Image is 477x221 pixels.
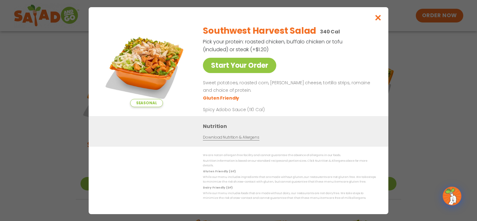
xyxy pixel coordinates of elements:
[203,169,235,173] strong: Gluten Friendly (GF)
[203,159,376,168] p: Nutrition information is based on our standard recipes and portion sizes. Click Nutrition & Aller...
[368,7,388,28] button: Close modal
[443,187,461,205] img: wpChatIcon
[203,58,276,73] a: Start Your Order
[203,153,376,158] p: We are not an allergen free facility and cannot guarantee the absence of allergens in our foods.
[203,175,376,184] p: While our menu includes ingredients that are made without gluten, our restaurants are not gluten ...
[203,122,379,130] h3: Nutrition
[130,99,163,107] span: Seasonal
[203,185,232,189] strong: Dairy Friendly (DF)
[203,38,343,53] p: Pick your protein: roasted chicken, buffalo chicken or tofu (included) or steak (+$1.20)
[203,95,240,101] li: Gluten Friendly
[103,20,190,107] img: Featured product photo for Southwest Harvest Salad
[203,79,373,94] p: Sweet potatoes, roasted corn, [PERSON_NAME] cheese, tortilla strips, romaine and choice of protein.
[203,191,376,201] p: While our menu includes foods that are made without dairy, our restaurants are not dairy free. We...
[320,28,340,36] p: 340 Cal
[203,134,259,140] a: Download Nutrition & Allergens
[203,24,316,37] h2: Southwest Harvest Salad
[203,106,318,113] p: Spicy Adobo Sauce (110 Cal)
